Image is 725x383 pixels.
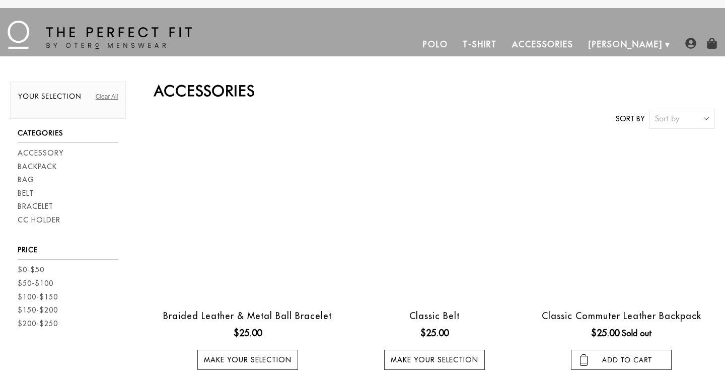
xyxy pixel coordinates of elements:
ins: $25.00 [234,326,262,340]
a: Classic Belt [409,310,460,322]
a: CC Holder [18,215,60,225]
a: Accessory [18,148,63,159]
a: $200-$250 [18,319,58,329]
h3: Price [18,246,118,260]
a: Classic Commuter Leather Backpack [542,310,701,322]
input: add to cart [571,350,672,370]
a: T-Shirt [455,32,504,56]
ins: $25.00 [591,326,619,340]
a: Polo [415,32,456,56]
a: Accessories [504,32,581,56]
a: Bag [18,175,34,185]
a: Braided Leather & Metal Ball Bracelet [163,310,332,322]
h2: Your selection [18,92,118,106]
a: Backpack [18,162,57,172]
label: Sort by [616,114,644,124]
ins: $25.00 [420,326,449,340]
a: Make your selection [384,350,485,370]
a: $50-$100 [18,278,53,289]
img: user-account-icon.png [685,38,696,49]
h3: Categories [18,129,118,143]
a: Belt [18,188,34,199]
a: leather backpack [531,144,712,295]
a: [PERSON_NAME] [581,32,670,56]
a: Make your selection [197,350,298,370]
img: The Perfect Fit - by Otero Menswear - Logo [8,21,192,49]
a: black braided leather bracelet [157,144,338,295]
a: Clear All [96,92,118,101]
h2: Accessories [154,82,715,100]
a: Bracelet [18,201,53,212]
a: $0-$50 [18,265,44,275]
img: shopping-bag-icon.png [706,38,717,49]
a: otero menswear classic black leather belt [343,144,525,295]
a: $100-$150 [18,292,58,302]
span: Sold out [622,328,651,338]
a: $150-$200 [18,305,58,316]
